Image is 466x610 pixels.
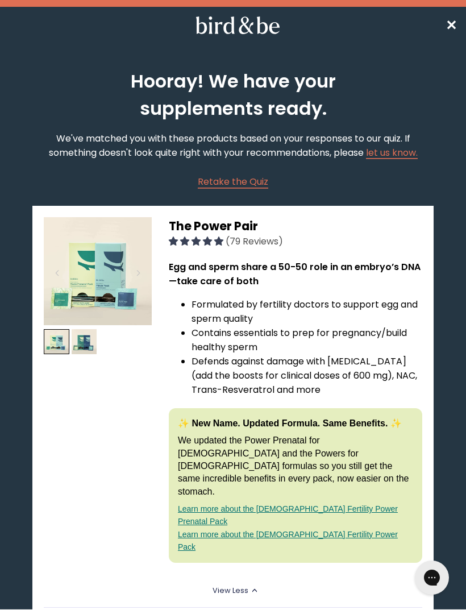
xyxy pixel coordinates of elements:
img: thumbnail image [72,329,97,355]
i: < [252,588,262,594]
li: Contains essentials to prep for pregnancy/build healthy sperm [192,326,422,354]
a: Learn more about the [DEMOGRAPHIC_DATA] Fertility Power Pack [178,530,398,551]
span: The Power Pair [169,218,258,234]
a: Retake the Quiz [198,175,268,189]
span: ✕ [446,16,457,35]
span: View Less [213,586,248,595]
p: We've matched you with these products based on your responses to our quiz. If something doesn't l... [32,131,434,160]
strong: Egg and sperm share a 50-50 role in an embryo’s DNA—take care of both [169,260,421,288]
a: Learn more about the [DEMOGRAPHIC_DATA] Fertility Power Prenatal Pack [178,504,398,526]
strong: ✨ New Name. Updated Formula. Same Benefits. ✨ [178,418,402,428]
span: Retake the Quiz [198,175,268,188]
a: let us know. [366,146,418,159]
summary: View Less < [213,586,254,596]
li: Defends against damage with [MEDICAL_DATA] (add the boosts for clinical doses of 600 mg), NAC, Tr... [192,354,422,397]
h2: Hooray! We have your supplements ready. [113,68,353,122]
a: ✕ [446,15,457,35]
iframe: Gorgias live chat messenger [409,557,455,599]
img: thumbnail image [44,217,152,325]
img: thumbnail image [44,329,69,355]
p: We updated the Power Prenatal for [DEMOGRAPHIC_DATA] and the Powers for [DEMOGRAPHIC_DATA] formul... [178,434,413,498]
li: Formulated by fertility doctors to support egg and sperm quality [192,297,422,326]
span: 4.92 stars [169,235,226,248]
span: (79 Reviews) [226,235,283,248]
